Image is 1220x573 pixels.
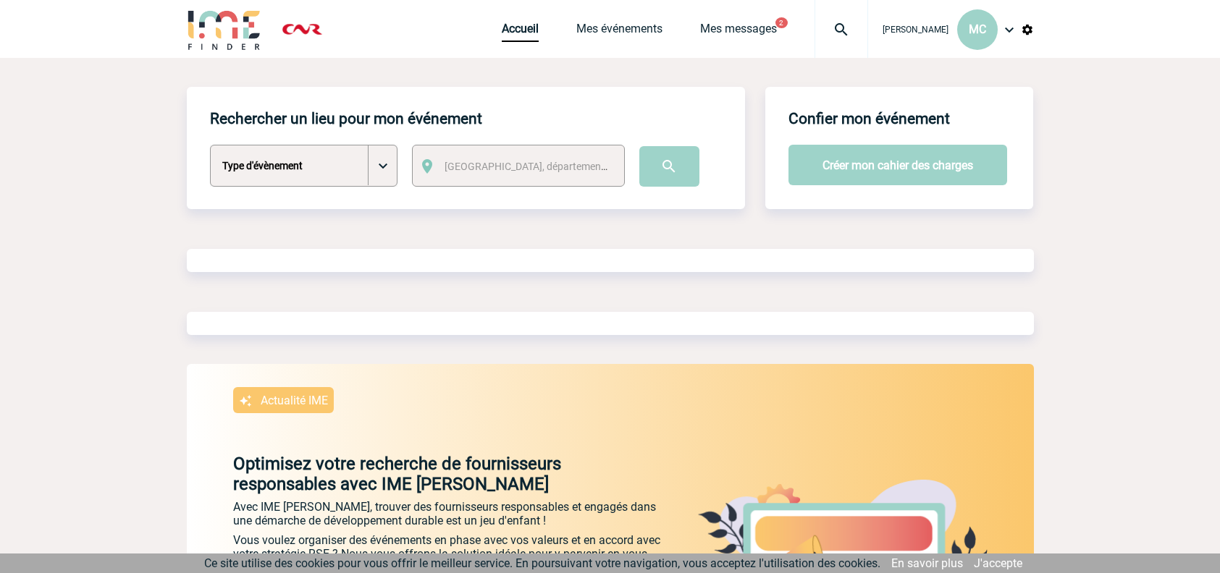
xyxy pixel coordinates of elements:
[445,161,646,172] span: [GEOGRAPHIC_DATA], département, région...
[187,9,262,50] img: IME-Finder
[233,500,668,527] p: Avec IME [PERSON_NAME], trouver des fournisseurs responsables et engagés dans une démarche de dév...
[502,22,539,42] a: Accueil
[891,556,963,570] a: En savoir plus
[639,146,699,187] input: Submit
[204,556,880,570] span: Ce site utilise des cookies pour vous offrir le meilleur service. En poursuivant votre navigation...
[187,454,668,494] p: Optimisez votre recherche de fournisseurs responsables avec IME [PERSON_NAME]
[210,110,482,127] h4: Rechercher un lieu pour mon événement
[700,22,777,42] a: Mes messages
[576,22,662,42] a: Mes événements
[974,556,1022,570] a: J'accepte
[775,17,788,28] button: 2
[261,394,328,407] p: Actualité IME
[969,22,986,36] span: MC
[883,25,948,35] span: [PERSON_NAME]
[788,110,950,127] h4: Confier mon événement
[788,145,1007,185] button: Créer mon cahier des charges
